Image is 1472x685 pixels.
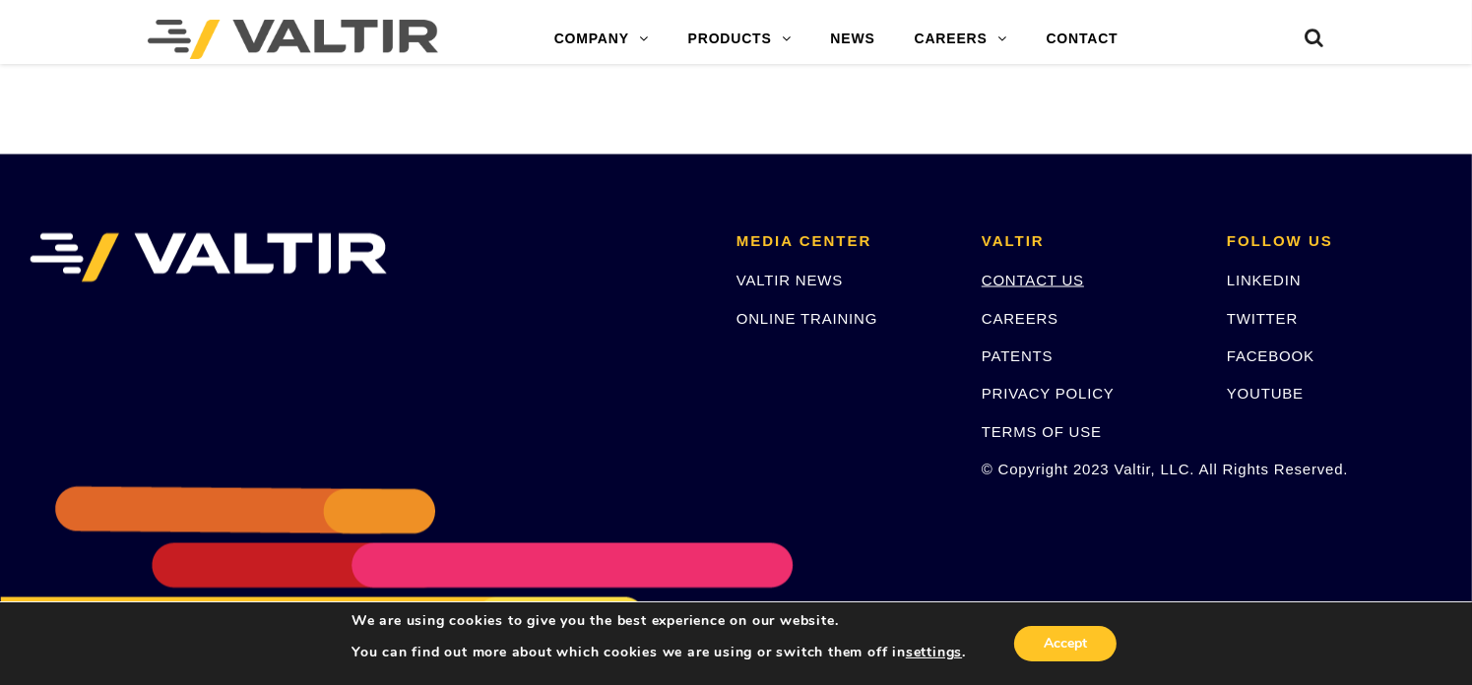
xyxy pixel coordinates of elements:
[1227,272,1302,288] a: LINKEDIN
[906,644,962,661] button: settings
[982,458,1197,480] p: © Copyright 2023 Valtir, LLC. All Rights Reserved.
[669,20,811,59] a: PRODUCTS
[352,612,966,630] p: We are using cookies to give you the best experience on our website.
[535,20,669,59] a: COMPANY
[1227,310,1298,327] a: TWITTER
[1227,385,1304,402] a: YOUTUBE
[982,272,1084,288] a: CONTACT US
[982,310,1058,327] a: CAREERS
[1027,20,1138,59] a: CONTACT
[1227,233,1442,250] h2: FOLLOW US
[736,272,843,288] a: VALTIR NEWS
[810,20,894,59] a: NEWS
[30,233,387,282] img: VALTIR
[736,233,952,250] h2: MEDIA CENTER
[148,20,438,59] img: Valtir
[895,20,1027,59] a: CAREERS
[982,233,1197,250] h2: VALTIR
[982,385,1115,402] a: PRIVACY POLICY
[1014,626,1117,661] button: Accept
[736,310,877,327] a: ONLINE TRAINING
[352,644,966,661] p: You can find out more about which cookies we are using or switch them off in .
[982,423,1102,440] a: TERMS OF USE
[982,347,1054,364] a: PATENTS
[1227,347,1314,364] a: FACEBOOK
